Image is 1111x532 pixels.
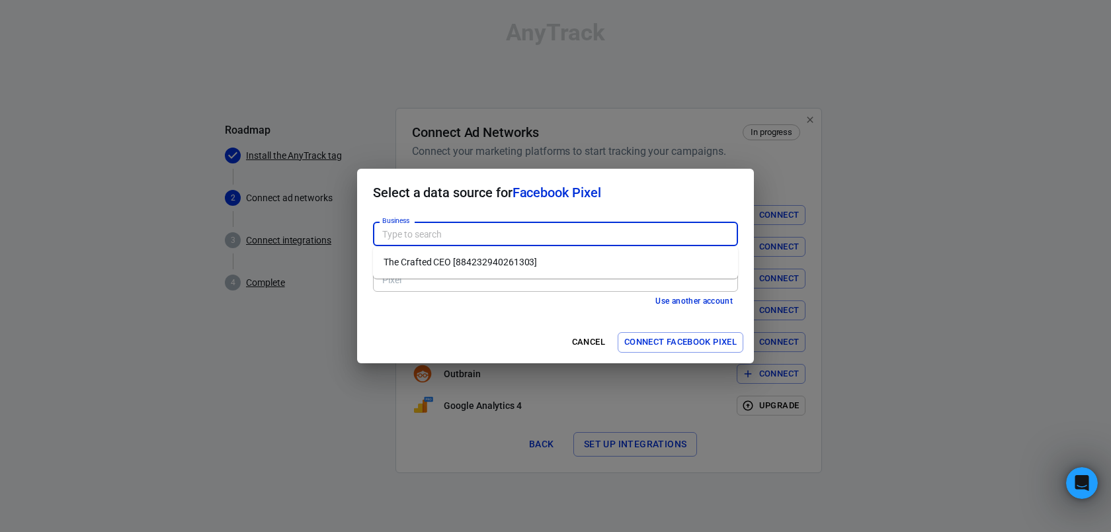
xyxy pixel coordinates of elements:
[377,271,732,288] input: Type to search
[373,251,738,273] li: The Crafted CEO [884232940261303]
[567,332,610,353] button: Cancel
[513,185,601,200] span: Facebook Pixel
[377,226,732,242] input: Type to search
[650,294,738,308] button: Use another account
[357,169,754,216] h2: Select a data source for
[618,332,743,353] button: Connect Facebook Pixel
[382,216,410,226] label: Business
[1066,467,1098,499] iframe: Intercom live chat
